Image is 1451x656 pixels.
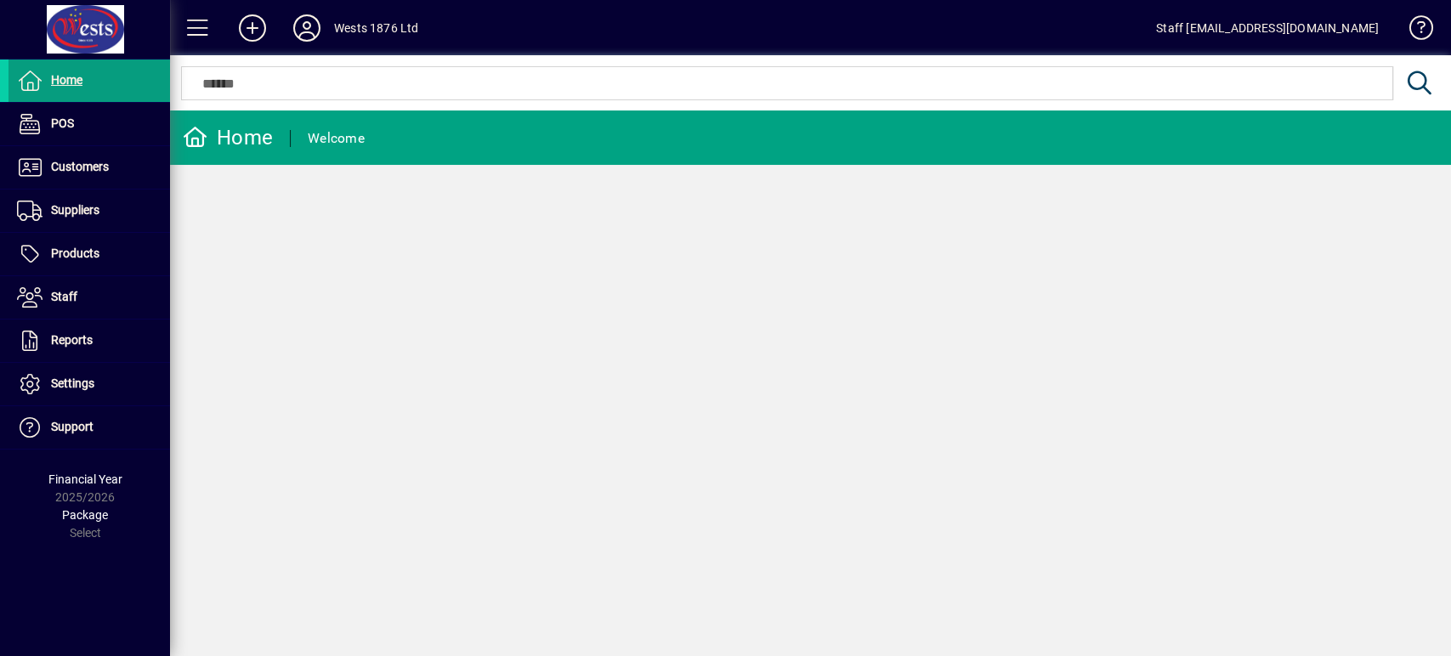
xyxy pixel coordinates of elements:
[9,320,170,362] a: Reports
[9,233,170,275] a: Products
[51,116,74,130] span: POS
[62,508,108,522] span: Package
[51,333,93,347] span: Reports
[51,73,82,87] span: Home
[183,124,273,151] div: Home
[9,363,170,405] a: Settings
[1156,14,1379,42] div: Staff [EMAIL_ADDRESS][DOMAIN_NAME]
[1396,3,1430,59] a: Knowledge Base
[51,246,99,260] span: Products
[51,376,94,390] span: Settings
[48,472,122,486] span: Financial Year
[51,420,94,433] span: Support
[9,103,170,145] a: POS
[51,203,99,217] span: Suppliers
[51,290,77,303] span: Staff
[9,146,170,189] a: Customers
[280,13,334,43] button: Profile
[9,276,170,319] a: Staff
[308,125,365,152] div: Welcome
[225,13,280,43] button: Add
[334,14,418,42] div: Wests 1876 Ltd
[9,406,170,449] a: Support
[51,160,109,173] span: Customers
[9,189,170,232] a: Suppliers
